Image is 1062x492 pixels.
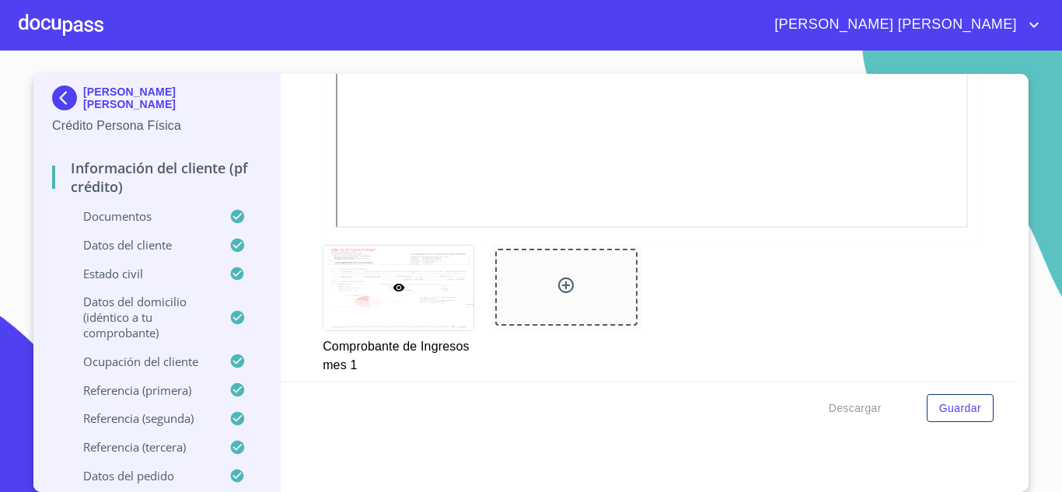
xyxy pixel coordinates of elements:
[829,399,882,418] span: Descargar
[763,12,1025,37] span: [PERSON_NAME] [PERSON_NAME]
[52,85,83,110] img: Docupass spot blue
[52,439,229,455] p: Referencia (tercera)
[52,382,229,398] p: Referencia (primera)
[927,394,994,423] button: Guardar
[763,12,1043,37] button: account of current user
[323,331,473,375] p: Comprobante de Ingresos mes 1
[52,117,261,135] p: Crédito Persona Física
[52,85,261,117] div: [PERSON_NAME] [PERSON_NAME]
[52,208,229,224] p: Documentos
[823,394,888,423] button: Descargar
[52,410,229,426] p: Referencia (segunda)
[52,294,229,340] p: Datos del domicilio (idéntico a tu comprobante)
[52,266,229,281] p: Estado Civil
[52,237,229,253] p: Datos del cliente
[939,399,981,418] span: Guardar
[52,354,229,369] p: Ocupación del Cliente
[83,85,261,110] p: [PERSON_NAME] [PERSON_NAME]
[52,159,261,196] p: Información del cliente (PF crédito)
[52,468,229,483] p: Datos del pedido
